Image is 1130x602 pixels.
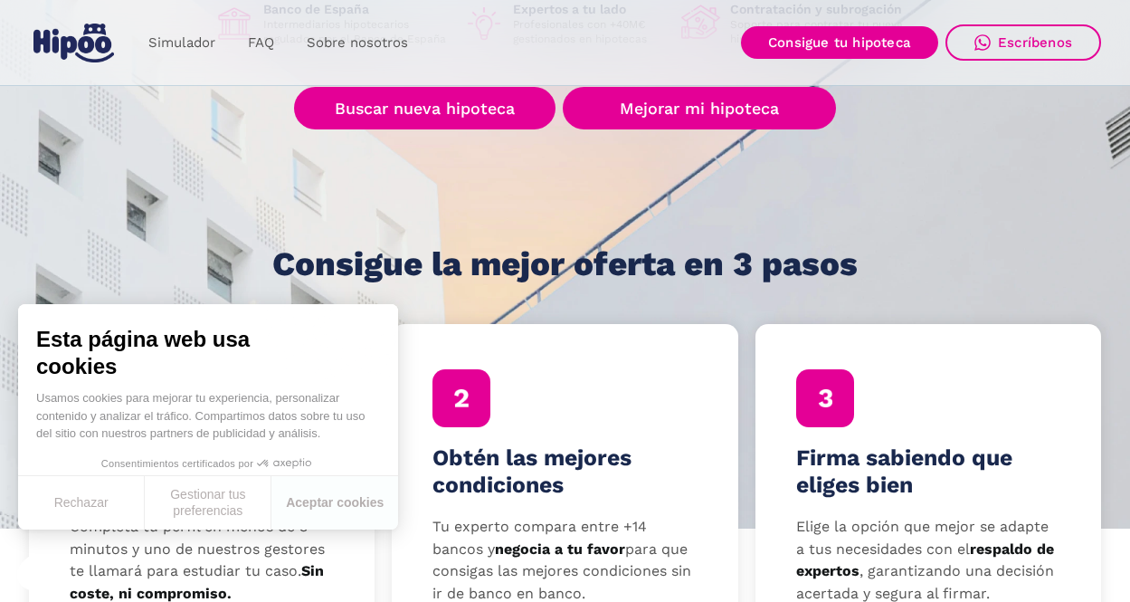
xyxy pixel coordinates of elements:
[495,540,625,558] strong: negocia a tu favor
[432,444,698,499] h4: Obtén las mejores condiciones
[741,26,938,59] a: Consigue tu hipoteca
[132,25,232,61] a: Simulador
[272,246,858,282] h1: Consigue la mejor oferta en 3 pasos
[294,87,556,129] a: Buscar nueva hipoteca
[232,25,290,61] a: FAQ
[29,16,118,70] a: home
[563,87,835,129] a: Mejorar mi hipoteca
[945,24,1101,61] a: Escríbenos
[796,444,1061,499] h4: Firma sabiendo que eliges bien
[998,34,1072,51] div: Escríbenos
[290,25,424,61] a: Sobre nosotros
